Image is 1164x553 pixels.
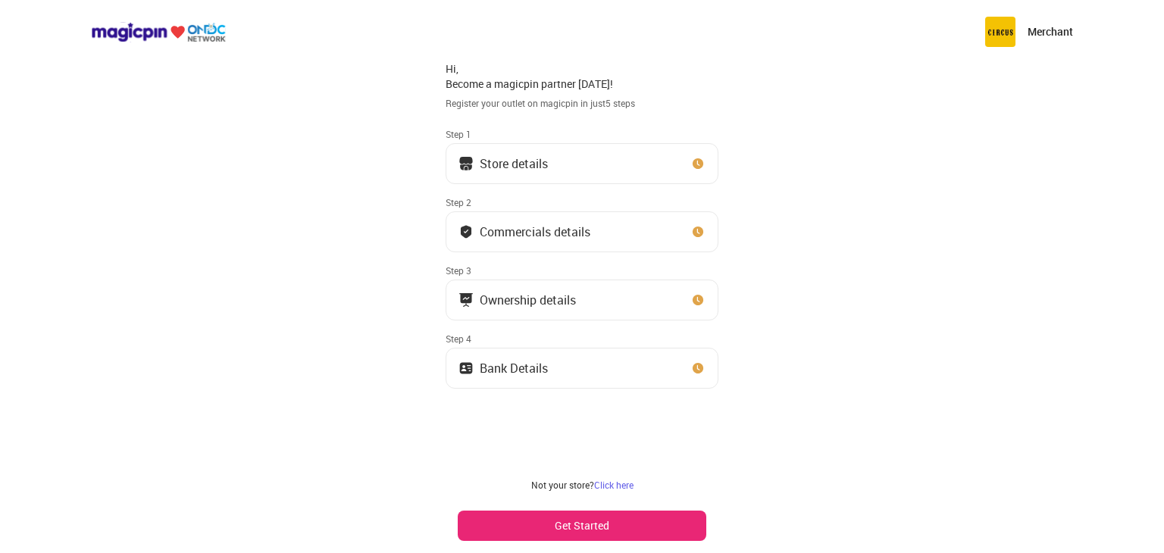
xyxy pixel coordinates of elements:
[1028,24,1073,39] p: Merchant
[690,156,706,171] img: clock_icon_new.67dbf243.svg
[446,61,718,91] div: Hi, Become a magicpin partner [DATE]!
[458,224,474,239] img: bank_details_tick.fdc3558c.svg
[594,479,634,491] a: Click here
[446,97,718,110] div: Register your outlet on magicpin in just 5 steps
[446,264,718,276] div: Step 3
[446,348,718,389] button: Bank Details
[480,228,590,236] div: Commercials details
[446,211,718,252] button: Commercials details
[458,156,474,171] img: storeIcon.9b1f7264.svg
[480,364,548,372] div: Bank Details
[690,292,706,308] img: clock_icon_new.67dbf243.svg
[446,128,718,140] div: Step 1
[458,292,474,308] img: commercials_icon.983f7837.svg
[985,17,1015,47] img: circus.b677b59b.png
[446,143,718,184] button: Store details
[690,361,706,376] img: clock_icon_new.67dbf243.svg
[690,224,706,239] img: clock_icon_new.67dbf243.svg
[446,280,718,320] button: Ownership details
[458,511,706,541] button: Get Started
[91,22,226,42] img: ondc-logo-new-small.8a59708e.svg
[446,196,718,208] div: Step 2
[446,333,718,345] div: Step 4
[480,296,576,304] div: Ownership details
[458,361,474,376] img: ownership_icon.37569ceb.svg
[531,479,594,491] span: Not your store?
[480,160,548,167] div: Store details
